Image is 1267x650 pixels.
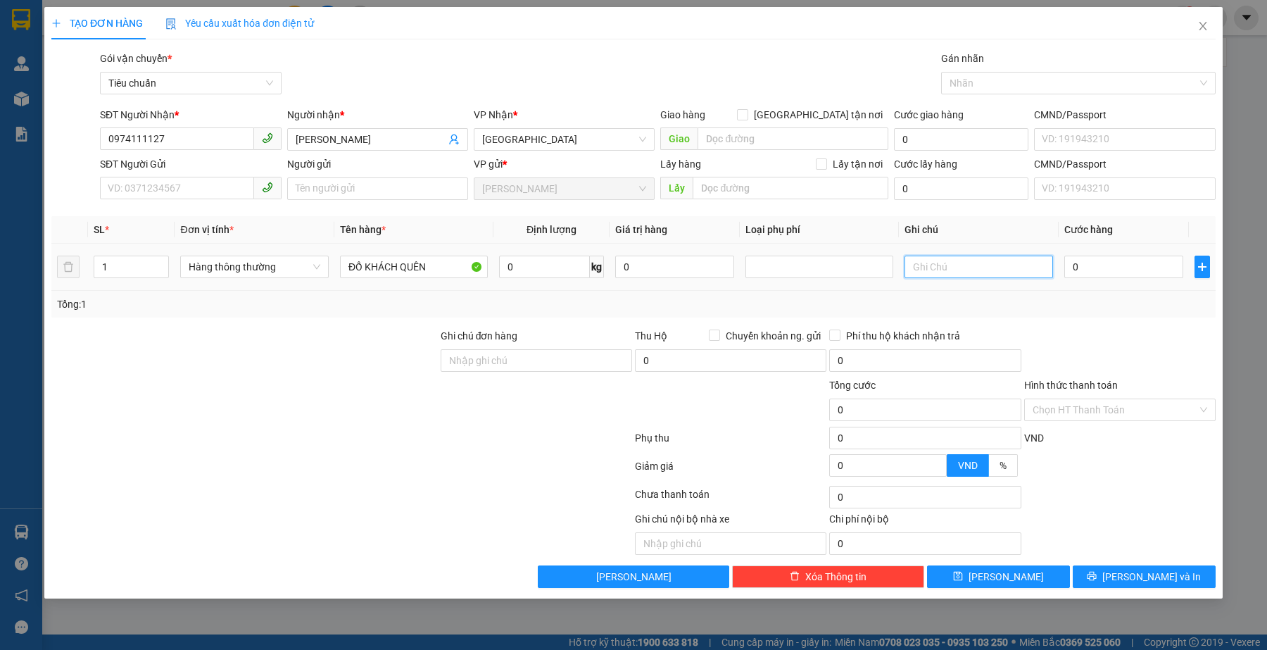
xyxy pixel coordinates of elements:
[1087,571,1097,582] span: printer
[596,569,672,585] span: [PERSON_NAME]
[899,216,1058,244] th: Ghi chú
[732,565,924,588] button: deleteXóa Thông tin
[57,296,489,312] div: Tổng: 1
[1034,107,1215,123] div: CMND/Passport
[441,349,632,372] input: Ghi chú đơn hàng
[894,158,957,170] label: Cước lấy hàng
[829,380,876,391] span: Tổng cước
[904,256,1052,278] input: Ghi Chú
[840,328,966,344] span: Phí thu hộ khách nhận trả
[633,430,828,455] div: Phụ thu
[1197,20,1209,32] span: close
[615,256,734,278] input: 0
[287,156,468,172] div: Người gửi
[635,511,826,532] div: Ghi chú nội bộ nhà xe
[287,107,468,123] div: Người nhận
[1064,224,1113,235] span: Cước hàng
[660,177,693,199] span: Lấy
[958,460,978,471] span: VND
[340,256,488,278] input: VD: Bàn, Ghế
[57,256,80,278] button: delete
[633,487,828,511] div: Chưa thanh toán
[100,53,172,64] span: Gói vận chuyển
[698,127,888,150] input: Dọc đường
[100,156,281,172] div: SĐT Người Gửi
[1102,569,1201,585] span: [PERSON_NAME] và In
[51,18,61,28] span: plus
[527,224,576,235] span: Định lượng
[894,109,964,120] label: Cước giao hàng
[941,53,984,64] label: Gán nhãn
[693,177,888,199] input: Dọc đường
[262,132,273,144] span: phone
[829,511,1021,532] div: Chi phí nội bộ
[482,178,646,199] span: Cư Kuin
[1183,7,1223,46] button: Close
[94,224,105,235] span: SL
[615,224,667,235] span: Giá trị hàng
[590,256,604,278] span: kg
[262,182,273,193] span: phone
[660,158,701,170] span: Lấy hàng
[1073,565,1216,588] button: printer[PERSON_NAME] và In
[474,156,655,172] div: VP gửi
[660,109,705,120] span: Giao hàng
[165,18,177,30] img: icon
[790,571,800,582] span: delete
[953,571,963,582] span: save
[927,565,1070,588] button: save[PERSON_NAME]
[448,134,460,145] span: user-add
[1034,156,1215,172] div: CMND/Passport
[1195,261,1209,273] span: plus
[827,156,888,172] span: Lấy tận nơi
[1194,256,1210,278] button: plus
[165,18,314,29] span: Yêu cầu xuất hóa đơn điện tử
[441,330,518,342] label: Ghi chú đơn hàng
[180,224,233,235] span: Đơn vị tính
[538,565,729,588] button: [PERSON_NAME]
[1000,460,1007,471] span: %
[189,256,320,277] span: Hàng thông thường
[635,330,667,342] span: Thu Hộ
[633,458,828,483] div: Giảm giá
[748,107,888,123] span: [GEOGRAPHIC_DATA] tận nơi
[635,532,826,555] input: Nhập ghi chú
[474,109,513,120] span: VP Nhận
[51,18,143,29] span: TẠO ĐƠN HÀNG
[894,128,1028,151] input: Cước giao hàng
[805,569,866,585] span: Xóa Thông tin
[969,569,1044,585] span: [PERSON_NAME]
[482,129,646,150] span: Thủ Đức
[108,73,272,94] span: Tiêu chuẩn
[740,216,899,244] th: Loại phụ phí
[340,224,386,235] span: Tên hàng
[720,328,826,344] span: Chuyển khoản ng. gửi
[660,127,698,150] span: Giao
[894,177,1028,200] input: Cước lấy hàng
[100,107,281,123] div: SĐT Người Nhận
[1024,380,1118,391] label: Hình thức thanh toán
[1024,432,1044,444] span: VND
